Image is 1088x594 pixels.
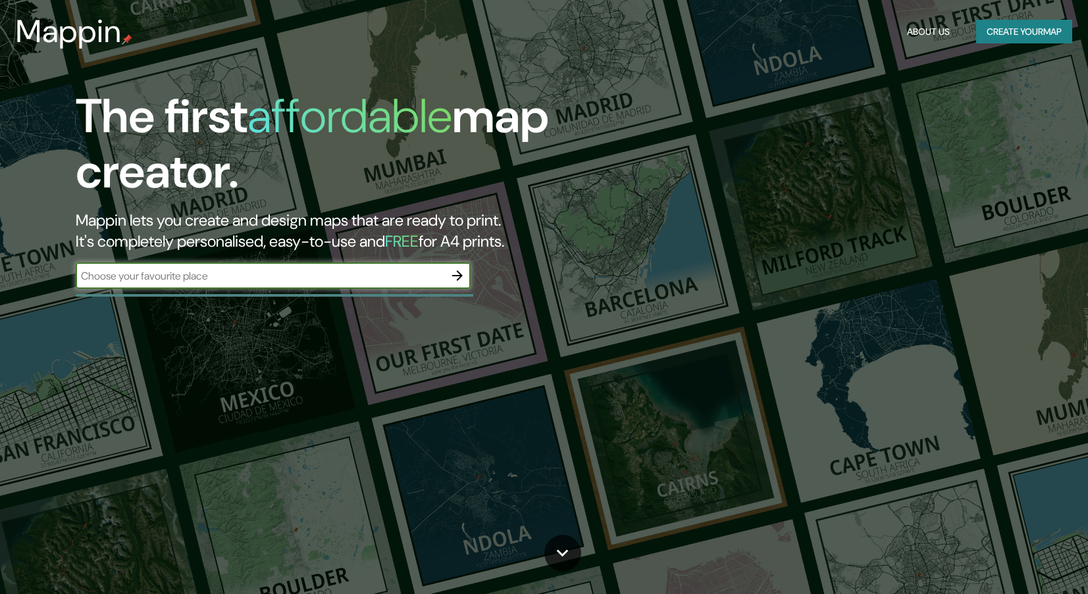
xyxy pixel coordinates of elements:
[247,86,452,147] h1: affordable
[902,20,955,44] button: About Us
[122,34,132,45] img: mappin-pin
[976,20,1072,44] button: Create yourmap
[76,268,444,284] input: Choose your favourite place
[385,231,419,251] h5: FREE
[16,13,122,50] h3: Mappin
[76,210,620,252] h2: Mappin lets you create and design maps that are ready to print. It's completely personalised, eas...
[76,89,620,210] h1: The first map creator.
